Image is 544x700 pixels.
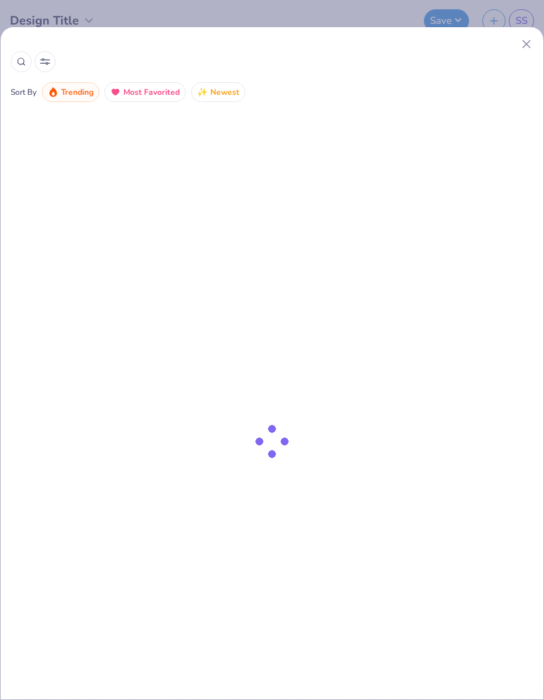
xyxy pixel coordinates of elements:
img: trending.gif [48,87,58,97]
span: Newest [210,85,239,100]
span: Most Favorited [123,85,180,100]
img: most_fav.gif [110,87,121,97]
button: Newest [191,82,245,102]
button: Most Favorited [104,82,186,102]
button: Trending [42,82,100,102]
span: Trending [61,85,94,100]
img: Newest.gif [197,87,208,97]
div: Sort By [11,86,36,98]
button: Sort Popup Button [34,51,56,72]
